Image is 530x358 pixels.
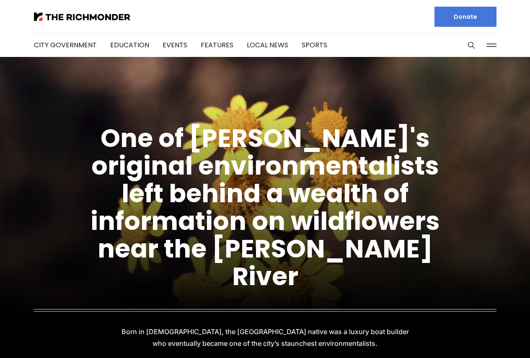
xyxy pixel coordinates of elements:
[434,7,496,27] a: Donate
[34,40,97,50] a: City Government
[302,40,327,50] a: Sports
[90,121,440,294] a: One of [PERSON_NAME]'s original environmentalists left behind a wealth of information on wildflow...
[163,40,187,50] a: Events
[34,13,130,21] img: The Richmonder
[247,40,288,50] a: Local News
[116,326,414,349] p: Born in [DEMOGRAPHIC_DATA], the [GEOGRAPHIC_DATA] native was a luxury boat builder who eventually...
[465,39,478,52] button: Search this site
[201,40,233,50] a: Features
[110,40,149,50] a: Education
